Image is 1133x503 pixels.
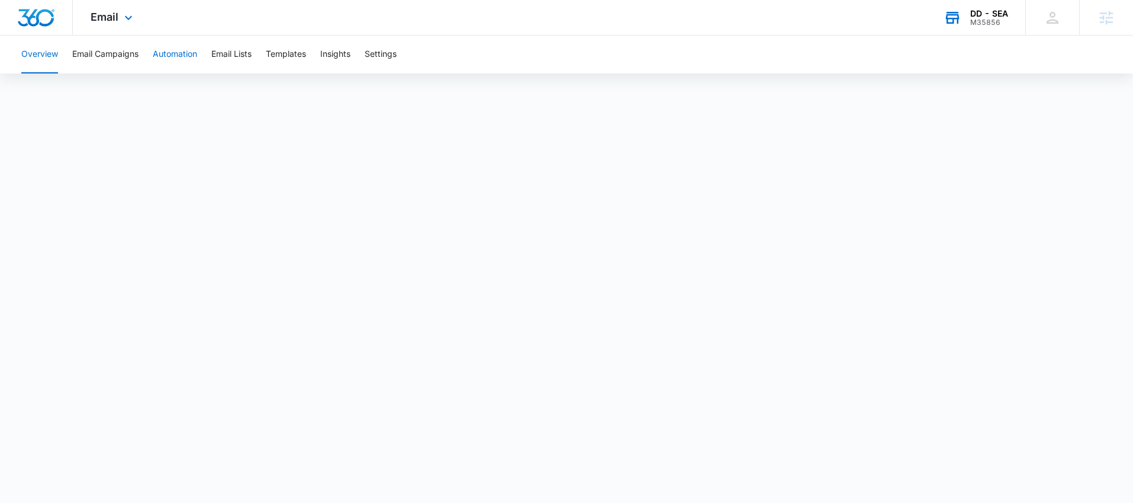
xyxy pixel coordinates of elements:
[211,36,252,73] button: Email Lists
[72,36,139,73] button: Email Campaigns
[91,11,118,23] span: Email
[970,18,1008,27] div: account id
[266,36,306,73] button: Templates
[970,9,1008,18] div: account name
[153,36,197,73] button: Automation
[365,36,397,73] button: Settings
[21,36,58,73] button: Overview
[320,36,350,73] button: Insights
